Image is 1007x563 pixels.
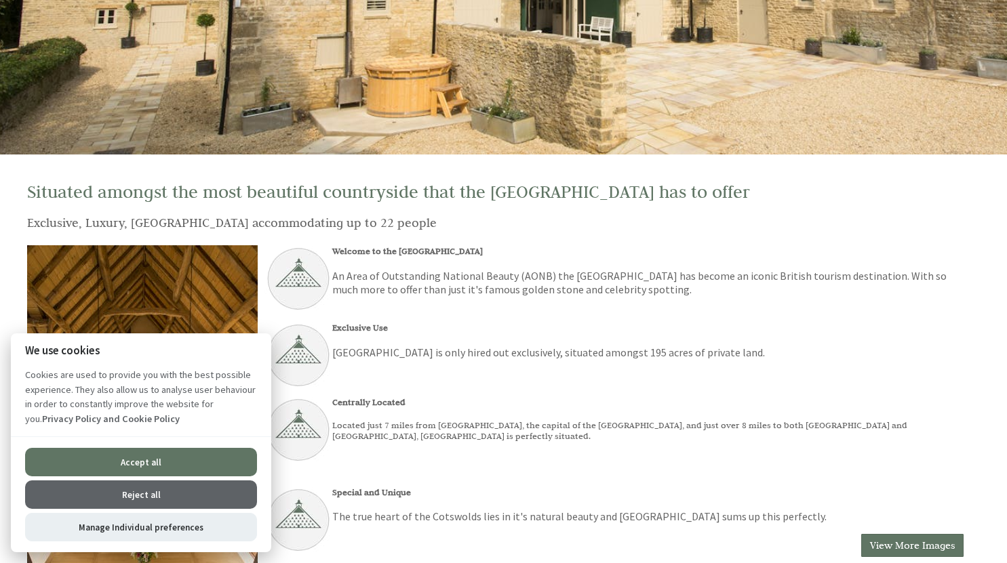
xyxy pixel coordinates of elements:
p: The true heart of the Cotswolds lies in it's natural beauty and [GEOGRAPHIC_DATA] sums up this pe... [27,509,964,523]
a: View More Images [861,534,964,557]
p: [GEOGRAPHIC_DATA] is only hired out exclusively, situated amongst 195 acres of private land. [27,346,964,359]
button: Reject all [25,480,257,509]
strong: Welcome to the [GEOGRAPHIC_DATA] [332,245,483,256]
p: An Area of Outstanding National Beauty (AONB) the [GEOGRAPHIC_DATA] has become an iconic British ... [27,269,964,310]
strong: Centrally Located [332,396,406,407]
h1: Situated amongst the most beautiful countryside that the [GEOGRAPHIC_DATA] has to offer [27,181,964,203]
h4: Located just 7 miles from [GEOGRAPHIC_DATA], the capital of the [GEOGRAPHIC_DATA], and just over ... [27,419,964,441]
button: Accept all [25,448,257,476]
button: Manage Individual preferences [25,513,257,541]
strong: Special and Unique [332,486,411,497]
p: Cookies are used to provide you with the best possible experience. They also allow us to analyse ... [11,368,271,436]
a: Privacy Policy and Cookie Policy [42,413,180,425]
h2: Exclusive, Luxury, [GEOGRAPHIC_DATA] accommodating up to 22 people [27,213,964,232]
strong: Exclusive Use [332,322,388,333]
h2: We use cookies [11,344,271,357]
